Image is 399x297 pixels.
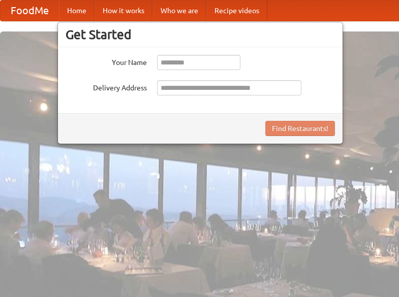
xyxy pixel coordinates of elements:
[66,80,147,93] label: Delivery Address
[95,1,152,21] a: How it works
[66,27,335,42] h3: Get Started
[206,1,267,21] a: Recipe videos
[66,55,147,68] label: Your Name
[1,1,59,21] a: FoodMe
[152,1,206,21] a: Who we are
[265,121,335,136] button: Find Restaurants!
[59,1,95,21] a: Home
